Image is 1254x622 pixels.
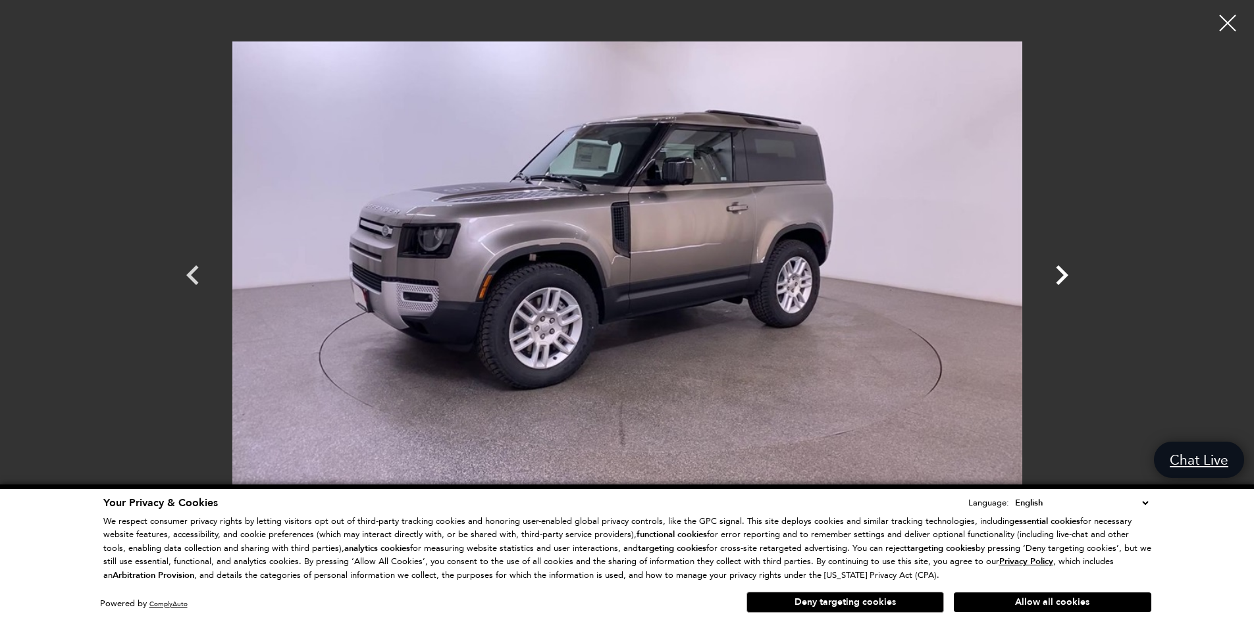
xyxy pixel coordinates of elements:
[149,600,188,608] a: ComplyAuto
[637,529,707,540] strong: functional cookies
[954,592,1151,612] button: Allow all cookies
[1154,442,1244,478] a: Chat Live
[1163,451,1235,469] span: Chat Live
[113,569,194,581] strong: Arbitration Provision
[638,542,706,554] strong: targeting cookies
[907,542,976,554] strong: targeting cookies
[999,556,1053,567] u: Privacy Policy
[173,249,213,308] div: Previous
[1012,496,1151,510] select: Language Select
[232,10,1022,517] img: New 2025 Silicon Silver Land Rover S image 4
[1014,515,1080,527] strong: essential cookies
[103,515,1151,583] p: We respect consumer privacy rights by letting visitors opt out of third-party tracking cookies an...
[103,496,218,510] span: Your Privacy & Cookies
[968,498,1009,507] div: Language:
[746,592,944,613] button: Deny targeting cookies
[344,542,410,554] strong: analytics cookies
[100,600,188,608] div: Powered by
[1042,249,1082,308] div: Next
